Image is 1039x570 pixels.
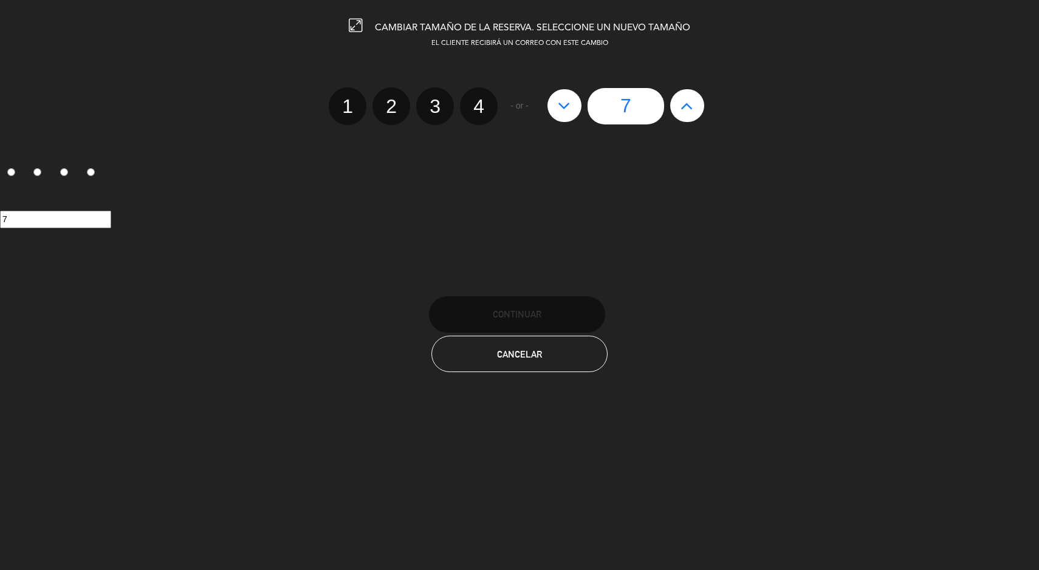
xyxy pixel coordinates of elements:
input: 3 [60,168,68,176]
label: 4 [460,87,498,125]
label: 3 [416,87,454,125]
span: CAMBIAR TAMAÑO DE LA RESERVA. SELECCIONE UN NUEVO TAMAÑO [375,23,690,33]
input: 1 [7,168,15,176]
label: 2 [27,163,53,184]
button: Cancelar [431,336,608,372]
label: 2 [372,87,410,125]
span: - or - [510,99,529,113]
button: Continuar [429,296,605,333]
span: Continuar [493,309,541,319]
input: 2 [33,168,41,176]
label: 3 [53,163,80,184]
label: 4 [80,163,106,184]
span: Cancelar [497,349,542,359]
span: EL CLIENTE RECIBIRÁ UN CORREO CON ESTE CAMBIO [431,40,608,47]
input: 4 [87,168,95,176]
label: 1 [329,87,366,125]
